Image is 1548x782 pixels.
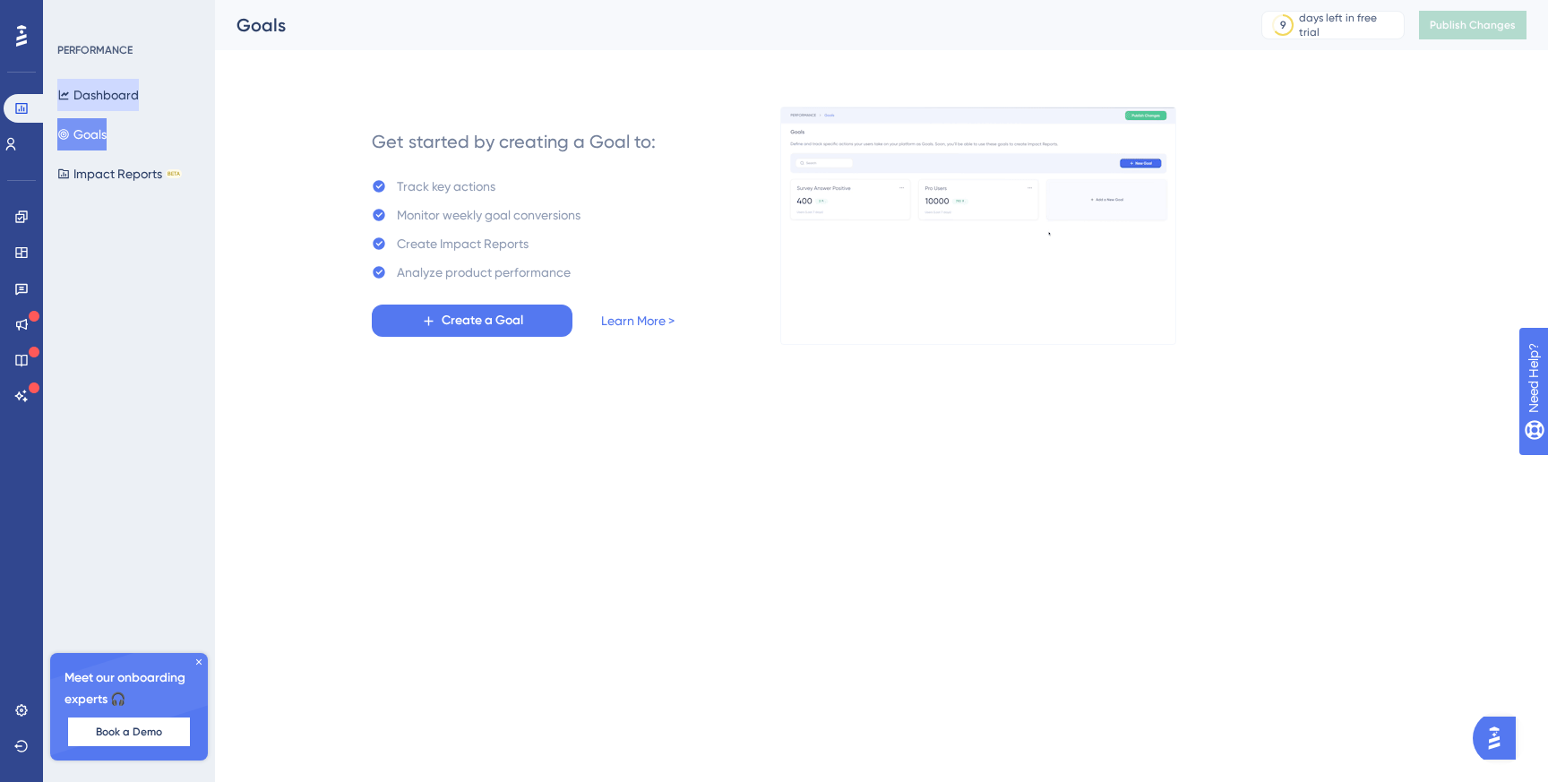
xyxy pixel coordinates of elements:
span: Book a Demo [96,725,162,739]
div: 9 [1280,18,1286,32]
span: Create a Goal [442,310,523,331]
button: Publish Changes [1419,11,1526,39]
button: Dashboard [57,79,139,111]
iframe: UserGuiding AI Assistant Launcher [1473,711,1526,765]
div: Get started by creating a Goal to: [372,129,656,154]
div: BETA [166,169,182,178]
span: Meet our onboarding experts 🎧 [64,667,193,710]
div: Track key actions [397,176,495,197]
img: 4ba7ac607e596fd2f9ec34f7978dce69.gif [780,107,1176,345]
div: Monitor weekly goal conversions [397,204,580,226]
span: Publish Changes [1430,18,1516,32]
div: PERFORMANCE [57,43,133,57]
div: Analyze product performance [397,262,571,283]
div: Goals [236,13,1217,38]
span: Need Help? [42,4,112,26]
button: Create a Goal [372,305,572,337]
button: Goals [57,118,107,150]
button: Book a Demo [68,718,190,746]
button: Impact ReportsBETA [57,158,182,190]
div: Create Impact Reports [397,233,529,254]
a: Learn More > [601,310,675,331]
div: days left in free trial [1299,11,1398,39]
